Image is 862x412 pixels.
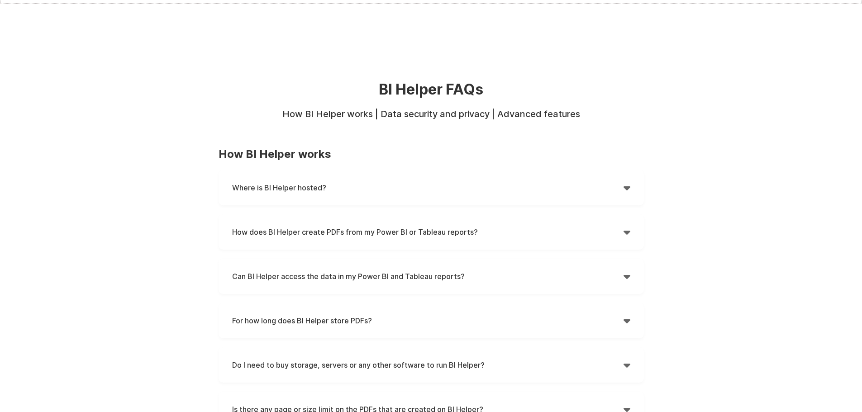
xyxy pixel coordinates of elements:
div:  [624,225,630,239]
strong: How does BI Helper create PDFs from my Power BI or Tableau reports? [232,227,478,237]
div:  [624,181,630,194]
strong: How BI Helper works | Data security and privacy | Advanced features [282,109,580,119]
h4: Can BI Helper access the data in my Power BI and Tableau reports? [232,270,624,283]
div:  [624,358,630,372]
h4: For how long does BI Helper store PDFs? [232,314,624,327]
div:  [624,314,630,327]
h3: How BI Helper works [219,147,644,161]
div:  [624,270,630,283]
h4: Do I need to buy storage, servers or any other software to run BI Helper? [232,358,624,372]
h2: BI Helper FAQs [271,81,591,98]
strong: Where is BI Helper hosted? [232,183,326,192]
